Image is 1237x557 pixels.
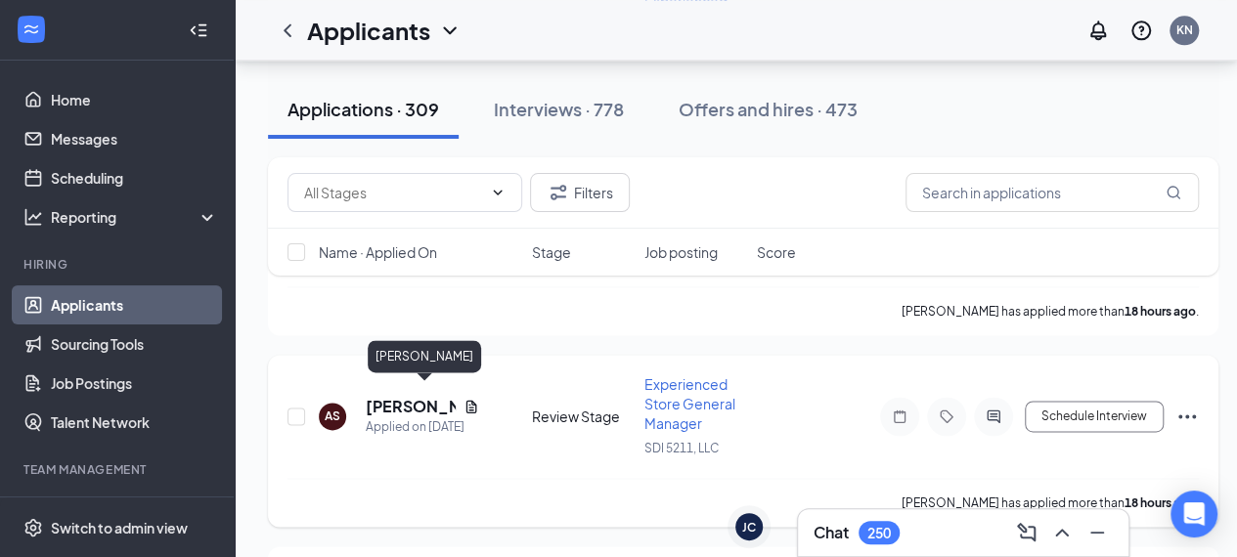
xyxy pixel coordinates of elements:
svg: Minimize [1085,521,1109,544]
svg: ChevronLeft [276,19,299,42]
span: Name · Applied On [319,242,437,262]
a: OnboardingCrown [51,491,218,530]
p: [PERSON_NAME] has applied more than . [902,303,1199,320]
svg: MagnifyingGlass [1166,185,1181,200]
svg: Note [888,408,911,424]
svg: ChevronDown [490,185,506,200]
div: Switch to admin view [51,518,188,537]
div: Interviews · 778 [494,97,624,121]
div: Team Management [23,461,214,478]
div: Open Intercom Messenger [1171,491,1217,537]
a: Applicants [51,285,218,324]
div: JC [742,519,756,536]
svg: ChevronDown [438,19,462,42]
button: ChevronUp [1046,517,1078,548]
a: Talent Network [51,403,218,442]
b: 18 hours ago [1125,304,1196,319]
svg: Ellipses [1175,405,1199,428]
h5: [PERSON_NAME] [366,396,456,417]
svg: Settings [23,518,43,537]
svg: Notifications [1086,19,1110,42]
div: Applied on [DATE] [366,417,479,437]
p: [PERSON_NAME] has applied more than . [902,494,1199,511]
div: Applications · 309 [287,97,439,121]
svg: Filter [547,181,570,204]
a: Sourcing Tools [51,324,218,364]
svg: Collapse [189,21,208,40]
button: ComposeMessage [1011,517,1042,548]
div: Reporting [51,207,219,227]
h3: Chat [814,522,849,543]
a: Messages [51,119,218,158]
svg: Analysis [23,207,43,227]
div: Review Stage [532,407,633,426]
span: Score [757,242,796,262]
svg: Document [464,399,479,414]
span: SDI 5211, LLC [644,441,719,455]
svg: ComposeMessage [1015,521,1038,544]
span: Job posting [644,242,718,262]
a: Job Postings [51,364,218,403]
input: All Stages [304,182,482,203]
h1: Applicants [307,14,430,47]
div: 250 [867,525,891,541]
svg: ActiveChat [982,408,1005,424]
div: Offers and hires · 473 [679,97,858,121]
div: AS [325,407,340,424]
div: KN [1176,21,1193,38]
svg: QuestionInfo [1129,19,1153,42]
div: Hiring [23,256,214,273]
div: [PERSON_NAME] [368,340,481,372]
a: Scheduling [51,158,218,197]
span: Stage [532,242,571,262]
button: Minimize [1082,517,1113,548]
button: Schedule Interview [1025,401,1164,432]
svg: WorkstreamLogo [22,20,41,39]
input: Search in applications [906,173,1199,212]
span: Experienced Store General Manager [644,375,735,432]
a: Home [51,80,218,119]
button: Filter Filters [530,173,630,212]
b: 18 hours ago [1125,495,1196,510]
svg: Tag [935,408,958,424]
svg: ChevronUp [1050,521,1074,544]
